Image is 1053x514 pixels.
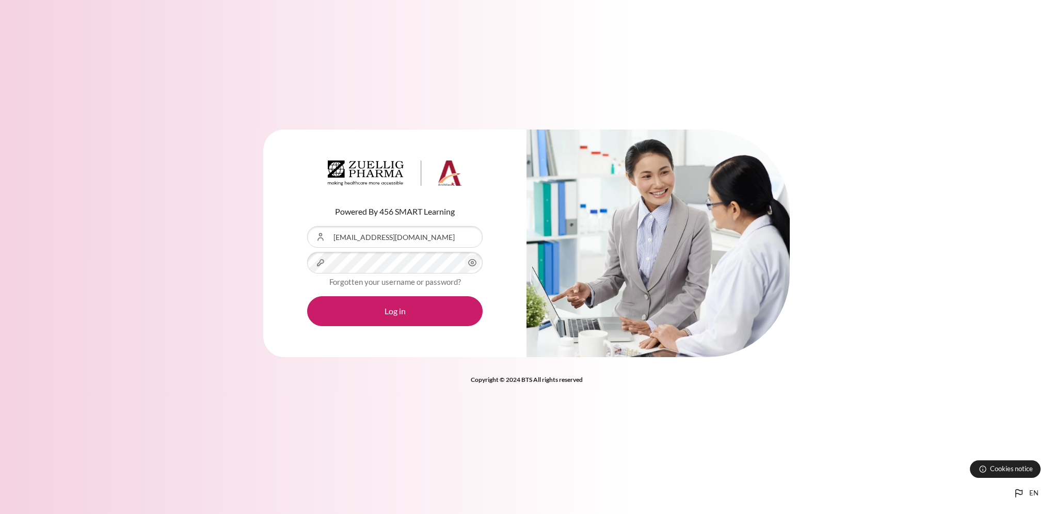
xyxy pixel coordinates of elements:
span: en [1029,488,1039,499]
button: Log in [307,296,483,326]
span: Cookies notice [990,464,1033,474]
button: Cookies notice [970,460,1041,478]
img: Architeck [328,160,462,186]
a: Forgotten your username or password? [329,277,461,286]
button: Languages [1009,483,1043,504]
input: Username or Email Address [307,226,483,248]
p: Powered By 456 SMART Learning [307,205,483,218]
strong: Copyright © 2024 BTS All rights reserved [471,376,583,383]
a: Architeck [328,160,462,190]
